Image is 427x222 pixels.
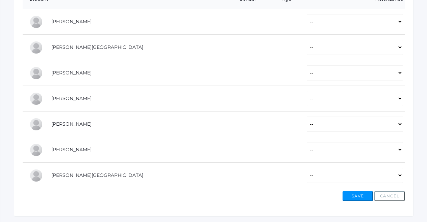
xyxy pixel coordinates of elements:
[51,44,143,50] a: [PERSON_NAME][GEOGRAPHIC_DATA]
[51,172,143,178] a: [PERSON_NAME][GEOGRAPHIC_DATA]
[51,95,92,101] a: [PERSON_NAME]
[51,19,92,25] a: [PERSON_NAME]
[29,118,43,131] div: Weston Moran
[51,121,92,127] a: [PERSON_NAME]
[29,169,43,182] div: Tallon Pecor
[29,15,43,29] div: Emilia Diedrich
[51,70,92,76] a: [PERSON_NAME]
[29,92,43,105] div: Jade Johnson
[29,66,43,80] div: Abrielle Hazen
[51,147,92,153] a: [PERSON_NAME]
[29,143,43,157] div: Jordyn Paterson
[29,41,43,54] div: Lincoln Farnes
[374,191,405,201] button: Cancel
[343,191,373,201] button: Save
